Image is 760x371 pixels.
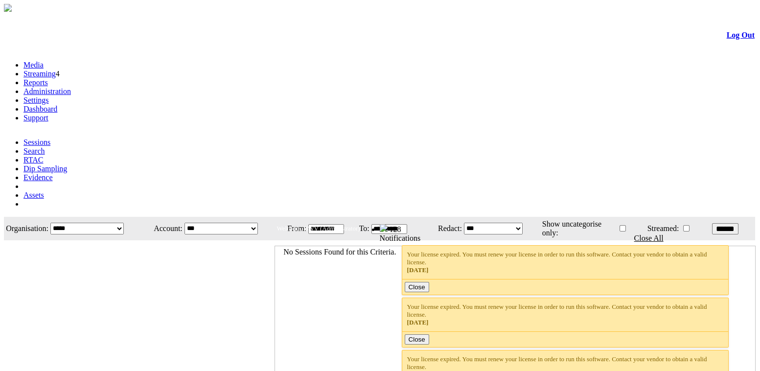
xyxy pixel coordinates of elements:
div: Your license expired. You must renew your license in order to run this software. Contact your ven... [407,303,724,326]
a: Settings [23,96,49,104]
span: 4 [56,70,60,78]
button: Close [405,282,429,292]
a: Sessions [23,138,50,146]
img: arrow-3.png [4,4,12,12]
span: [DATE] [407,319,429,326]
span: 128 [390,225,401,233]
a: RTAC [23,156,43,164]
a: Reports [23,78,48,87]
img: bell25.png [380,224,388,232]
a: Assets [23,191,44,199]
a: Support [23,114,48,122]
a: Dip Sampling [23,164,67,173]
a: Administration [23,87,71,95]
div: Notifications [380,234,736,243]
td: Organisation: [5,218,49,239]
a: Media [23,61,44,69]
div: Your license expired. You must renew your license in order to run this software. Contact your ven... [407,251,724,274]
a: Streaming [23,70,56,78]
a: Evidence [23,173,53,182]
td: Account: [145,218,183,239]
a: Dashboard [23,105,57,113]
button: Close [405,334,429,345]
a: Search [23,147,45,155]
span: Welcome, BWV (Administrator) [276,225,360,232]
a: Close All [634,234,664,242]
span: [DATE] [407,266,429,274]
a: Log Out [727,31,755,39]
